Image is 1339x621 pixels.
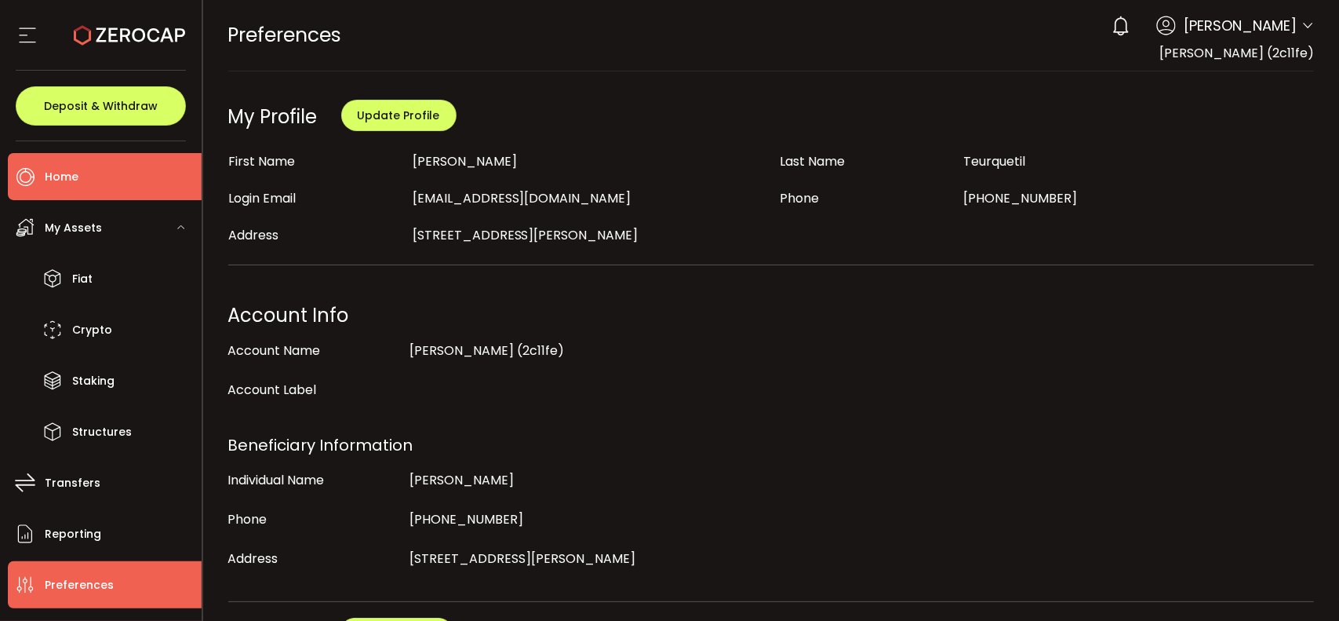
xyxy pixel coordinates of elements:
[229,152,296,170] span: First Name
[228,21,342,49] span: Preferences
[413,189,631,207] span: [EMAIL_ADDRESS][DOMAIN_NAME]
[409,510,523,528] span: [PHONE_NUMBER]
[228,429,1315,461] div: Beneficiary Information
[45,217,102,239] span: My Assets
[413,226,639,244] span: [STREET_ADDRESS][PERSON_NAME]
[228,104,318,130] div: My Profile
[72,421,132,444] span: Structures
[228,335,402,367] div: Account Name
[1184,15,1297,36] span: [PERSON_NAME]
[358,108,440,123] span: Update Profile
[413,152,517,170] span: [PERSON_NAME]
[72,370,115,393] span: Staking
[228,543,402,575] div: Address
[228,465,402,496] div: Individual Name
[228,300,1315,331] div: Account Info
[341,100,457,131] button: Update Profile
[228,504,402,535] div: Phone
[45,166,78,188] span: Home
[72,319,112,342] span: Crypto
[229,189,297,207] span: Login Email
[228,374,402,406] div: Account Label
[44,100,158,111] span: Deposit & Withdraw
[45,523,101,546] span: Reporting
[963,189,1077,207] span: [PHONE_NUMBER]
[45,472,100,495] span: Transfers
[45,574,114,597] span: Preferences
[72,268,93,290] span: Fiat
[1261,546,1339,621] iframe: Chat Widget
[963,152,1025,170] span: Teurquetil
[409,342,564,360] span: [PERSON_NAME] (2c11fe)
[780,189,819,207] span: Phone
[16,86,186,126] button: Deposit & Withdraw
[780,152,845,170] span: Last Name
[229,226,279,244] span: Address
[409,471,514,489] span: [PERSON_NAME]
[1159,44,1314,62] span: [PERSON_NAME] (2c11fe)
[409,550,635,568] span: [STREET_ADDRESS][PERSON_NAME]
